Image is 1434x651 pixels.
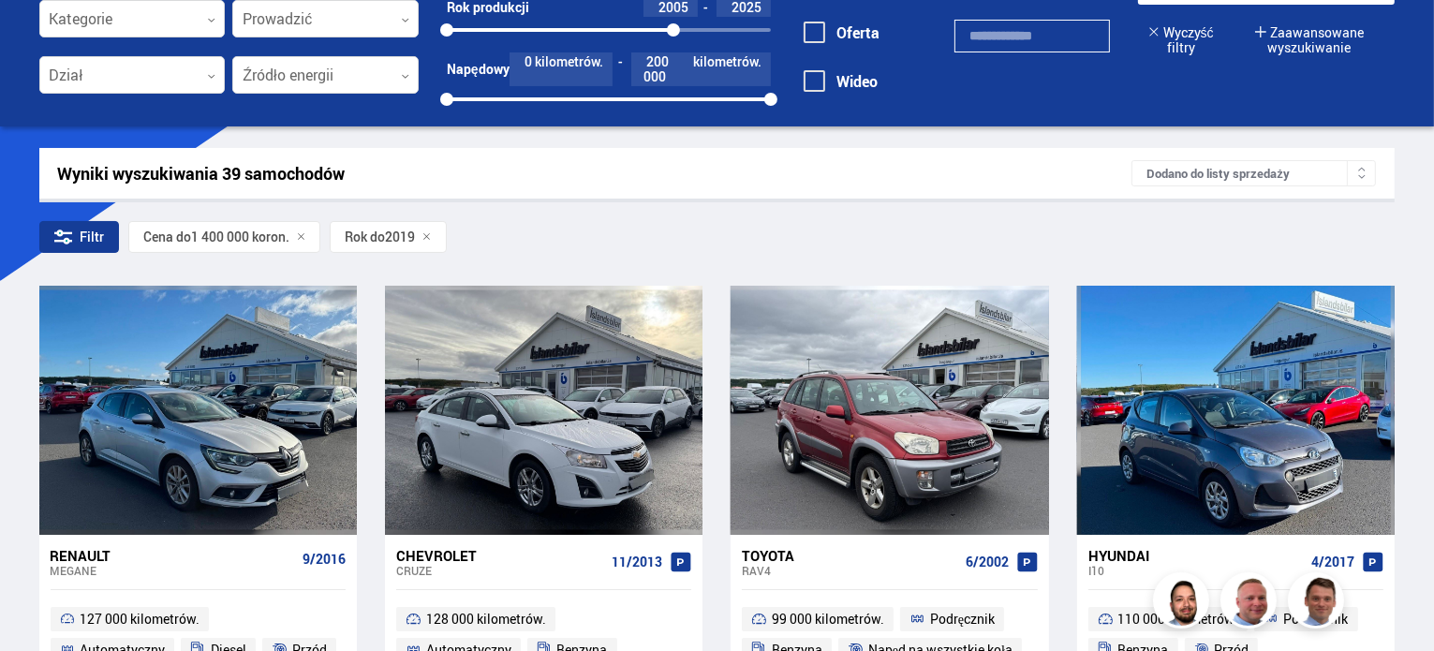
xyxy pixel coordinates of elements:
font: 99 000 kilometrów. [772,610,884,628]
font: Zaawansowane wyszukiwanie [1267,23,1364,56]
font: Rok do [345,228,385,245]
font: 128 000 kilometrów. [426,610,546,628]
font: Oferta [836,22,880,43]
font: Renault [51,546,111,565]
font: 9/2016 [303,550,346,568]
font: Megane [51,563,97,578]
img: siFngHWaQ9KaOqBr.png [1223,575,1279,631]
font: 4/2017 [1311,553,1354,570]
font: i10 [1088,563,1104,578]
font: Hyundai [1088,546,1149,565]
font: Podręcznik [930,610,995,628]
font: Napędowy [447,60,510,78]
button: Zaawansowane wyszukiwanie [1223,25,1395,55]
img: FbJEzSuNWCJXmdc-.webp [1291,575,1347,631]
font: Dodano do listy sprzedaży [1146,165,1290,182]
font: Wideo [836,71,878,92]
button: Wyczyść filtry [1138,25,1223,55]
font: RAV4 [742,563,771,578]
font: Filtr [80,228,104,245]
button: Otwórz interfejs czatu LiveChat [15,7,71,64]
font: 110 000 kilometrów. [1118,610,1238,628]
font: 127 000 kilometrów. [80,610,200,628]
font: 11/2013 [612,553,662,570]
font: Cruze [396,563,432,578]
font: kilometrów. [535,52,603,70]
font: Wyniki wyszukiwania 39 samochodów [58,162,346,185]
font: 1 400 000 koron. [191,228,289,245]
font: Chevrolet [396,546,477,565]
font: 200 000 [643,52,669,85]
font: 2019 [385,228,415,245]
font: Toyota [742,546,794,565]
font: 6/2002 [966,553,1009,570]
img: nhp88E3Fdnt1Opn2.png [1156,575,1212,631]
font: kilometrów. [693,52,761,70]
font: Cena do [143,228,191,245]
font: 0 [525,52,532,70]
font: Wyczyść filtry [1163,23,1214,56]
